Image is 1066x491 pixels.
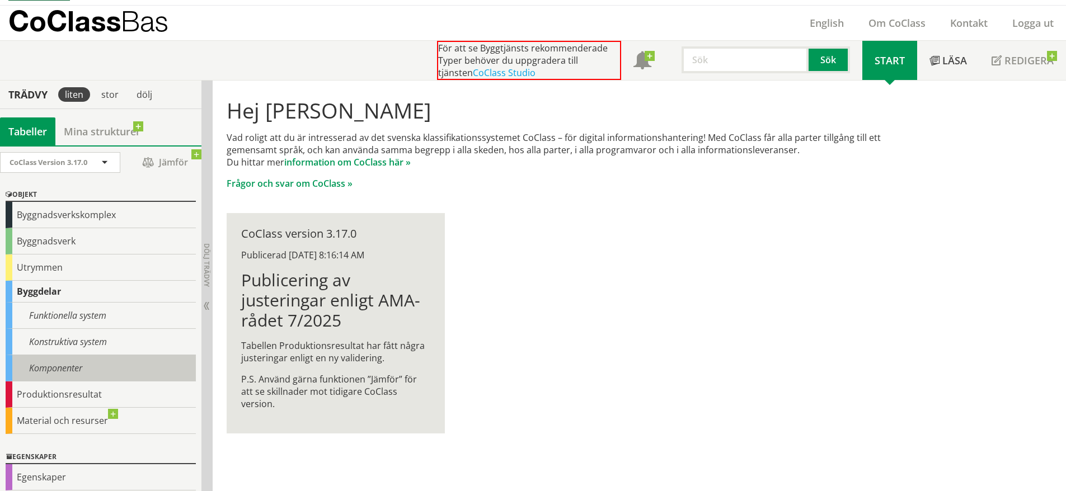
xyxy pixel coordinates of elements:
span: Notifikationer [633,53,651,70]
div: Produktionsresultat [6,381,196,408]
button: Sök [809,46,850,73]
div: Komponenter [6,355,196,381]
p: P.S. Använd gärna funktionen ”Jämför” för att se skillnader mot tidigare CoClass version. [241,373,430,410]
div: Egenskaper [6,464,196,490]
a: Logga ut [1000,16,1066,30]
a: Kontakt [938,16,1000,30]
a: Start [862,41,917,80]
div: Funktionella system [6,303,196,329]
div: Byggnadsverk [6,228,196,254]
h1: Publicering av justeringar enligt AMA-rådet 7/2025 [241,270,430,331]
a: Mina strukturer [55,117,149,145]
div: stor [95,87,125,102]
div: För att se Byggtjänsts rekommenderade Typer behöver du uppgradera till tjänsten [437,41,621,80]
a: Frågor och svar om CoClass » [227,177,353,190]
div: Byggnadsverkskomplex [6,202,196,228]
div: Egenskaper [6,451,196,464]
a: English [797,16,856,30]
div: Objekt [6,188,196,202]
a: CoClassBas [8,6,192,40]
input: Sök [682,46,809,73]
div: Byggdelar [6,281,196,303]
div: Publicerad [DATE] 8:16:14 AM [241,249,430,261]
span: Jämför [132,153,199,172]
p: Tabellen Produktionsresultat har fått några justeringar enligt en ny validering. [241,339,430,364]
div: Trädvy [2,88,54,101]
a: information om CoClass här » [284,156,411,168]
div: Utrymmen [6,254,196,281]
p: Vad roligt att du är intresserad av det svenska klassifikationssystemet CoClass – för digital inf... [227,131,914,168]
span: Dölj trädvy [202,243,212,287]
span: Redigera [1004,54,1054,67]
a: Redigera [979,41,1066,80]
div: Konstruktiva system [6,329,196,355]
a: Läsa [917,41,979,80]
div: CoClass version 3.17.0 [241,228,430,240]
span: CoClass Version 3.17.0 [10,157,87,167]
div: liten [58,87,90,102]
h1: Hej [PERSON_NAME] [227,98,914,122]
span: Bas [121,4,168,37]
div: dölj [130,87,159,102]
span: Start [875,54,905,67]
a: CoClass Studio [473,67,536,79]
a: Om CoClass [856,16,938,30]
div: Material och resurser [6,408,196,434]
span: Läsa [942,54,967,67]
p: CoClass [8,15,168,27]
